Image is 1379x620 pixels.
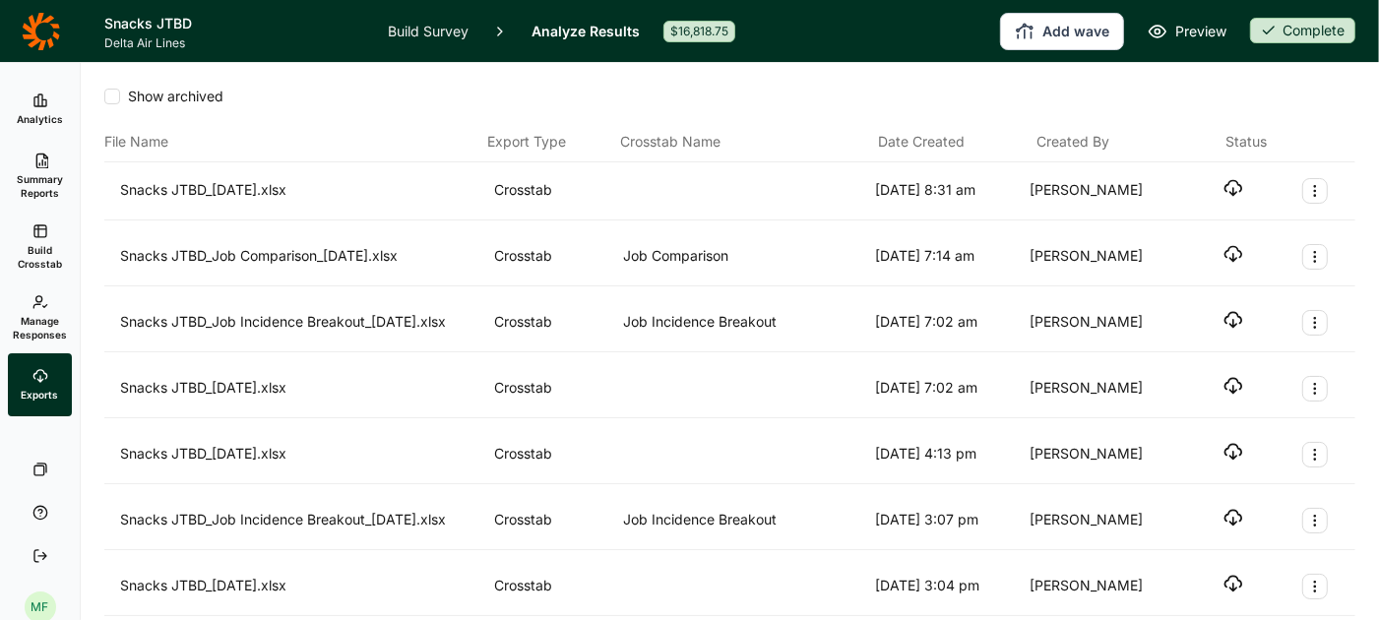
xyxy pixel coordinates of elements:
[1030,508,1176,533] div: [PERSON_NAME]
[1302,376,1328,402] button: Export Actions
[1030,574,1176,599] div: [PERSON_NAME]
[120,87,223,106] span: Show archived
[1302,310,1328,336] button: Export Actions
[1223,508,1243,527] button: Download file
[1148,20,1226,43] a: Preview
[1030,244,1176,270] div: [PERSON_NAME]
[494,244,616,270] div: Crosstab
[624,508,868,533] div: Job Incidence Breakout
[1250,18,1355,43] div: Complete
[875,244,1022,270] div: [DATE] 7:14 am
[120,244,486,270] div: Snacks JTBD_Job Comparison_[DATE].xlsx
[494,508,616,533] div: Crosstab
[8,212,72,282] a: Build Crosstab
[120,178,486,204] div: Snacks JTBD_[DATE].xlsx
[1223,310,1243,330] button: Download file
[1223,244,1243,264] button: Download file
[1000,13,1124,50] button: Add wave
[13,314,67,341] span: Manage Responses
[1250,18,1355,45] button: Complete
[8,282,72,353] a: Manage Responses
[494,574,616,599] div: Crosstab
[1302,508,1328,533] button: Export Actions
[1223,574,1243,593] button: Download file
[494,376,616,402] div: Crosstab
[1175,20,1226,43] span: Preview
[104,35,364,51] span: Delta Air Lines
[875,376,1022,402] div: [DATE] 7:02 am
[120,574,486,599] div: Snacks JTBD_[DATE].xlsx
[104,12,364,35] h1: Snacks JTBD
[1302,574,1328,599] button: Export Actions
[875,310,1022,336] div: [DATE] 7:02 am
[120,376,486,402] div: Snacks JTBD_[DATE].xlsx
[494,310,616,336] div: Crosstab
[487,130,612,154] div: Export Type
[620,130,870,154] div: Crosstab Name
[875,574,1022,599] div: [DATE] 3:04 pm
[1030,178,1176,204] div: [PERSON_NAME]
[875,178,1022,204] div: [DATE] 8:31 am
[1302,244,1328,270] button: Export Actions
[879,130,1030,154] div: Date Created
[1302,442,1328,467] button: Export Actions
[22,388,59,402] span: Exports
[8,141,72,212] a: Summary Reports
[875,442,1022,467] div: [DATE] 4:13 pm
[1030,310,1176,336] div: [PERSON_NAME]
[1225,130,1267,154] div: Status
[8,353,72,416] a: Exports
[8,78,72,141] a: Analytics
[16,243,64,271] span: Build Crosstab
[16,172,64,200] span: Summary Reports
[1223,442,1243,462] button: Download file
[494,442,616,467] div: Crosstab
[1302,178,1328,204] button: Export Actions
[1223,178,1243,198] button: Download file
[120,310,486,336] div: Snacks JTBD_Job Incidence Breakout_[DATE].xlsx
[624,310,868,336] div: Job Incidence Breakout
[1030,376,1176,402] div: [PERSON_NAME]
[120,442,486,467] div: Snacks JTBD_[DATE].xlsx
[875,508,1022,533] div: [DATE] 3:07 pm
[17,112,63,126] span: Analytics
[1223,376,1243,396] button: Download file
[1030,442,1176,467] div: [PERSON_NAME]
[1036,130,1187,154] div: Created By
[120,508,486,533] div: Snacks JTBD_Job Incidence Breakout_[DATE].xlsx
[104,130,479,154] div: File Name
[624,244,868,270] div: Job Comparison
[494,178,616,204] div: Crosstab
[663,21,735,42] div: $16,818.75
